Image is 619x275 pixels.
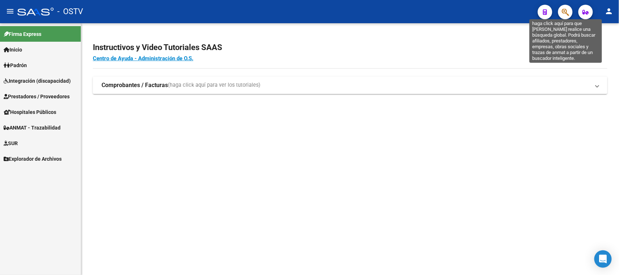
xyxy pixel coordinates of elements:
mat-icon: person [604,7,613,16]
span: Padrón [4,61,27,69]
span: Prestadores / Proveedores [4,93,70,100]
h2: Instructivos y Video Tutoriales SAAS [93,41,607,54]
div: Open Intercom Messenger [594,250,612,268]
span: - OSTV [57,4,83,20]
span: Hospitales Públicos [4,108,56,116]
mat-icon: menu [6,7,15,16]
mat-expansion-panel-header: Comprobantes / Facturas(haga click aquí para ver los tutoriales) [93,77,607,94]
span: ANMAT - Trazabilidad [4,124,61,132]
a: Centro de Ayuda - Administración de O.S. [93,55,193,62]
span: (haga click aquí para ver los tutoriales) [168,81,260,89]
span: Inicio [4,46,22,54]
span: Firma Express [4,30,41,38]
span: Explorador de Archivos [4,155,62,163]
span: Integración (discapacidad) [4,77,71,85]
strong: Comprobantes / Facturas [102,81,168,89]
span: SUR [4,139,18,147]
